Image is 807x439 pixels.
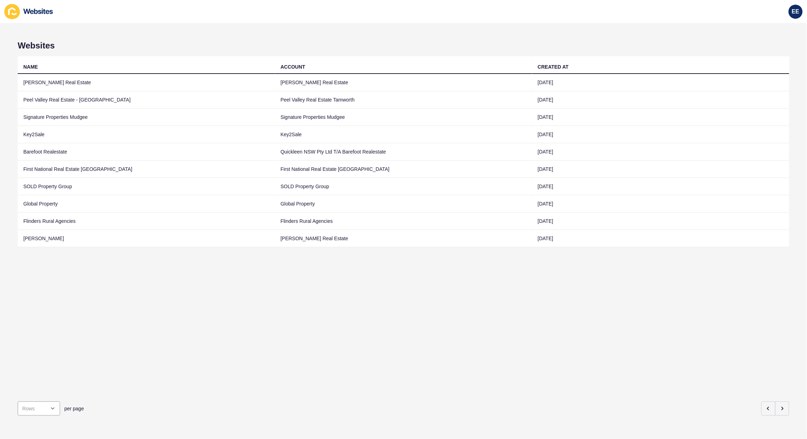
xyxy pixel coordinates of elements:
[275,178,532,195] td: SOLD Property Group
[532,230,789,247] td: [DATE]
[275,74,532,91] td: [PERSON_NAME] Real Estate
[532,126,789,143] td: [DATE]
[18,109,275,126] td: Signature Properties Mudgee
[792,8,799,15] span: EE
[275,91,532,109] td: Peel Valley Real Estate Tamworth
[532,74,789,91] td: [DATE]
[64,405,84,412] span: per page
[18,91,275,109] td: Peel Valley Real Estate - [GEOGRAPHIC_DATA]
[532,109,789,126] td: [DATE]
[18,161,275,178] td: First National Real Estate [GEOGRAPHIC_DATA]
[18,41,789,51] h1: Websites
[275,230,532,247] td: [PERSON_NAME] Real Estate
[532,91,789,109] td: [DATE]
[23,63,38,70] div: NAME
[18,178,275,195] td: SOLD Property Group
[18,230,275,247] td: [PERSON_NAME]
[532,161,789,178] td: [DATE]
[532,195,789,213] td: [DATE]
[275,161,532,178] td: First National Real Estate [GEOGRAPHIC_DATA]
[18,213,275,230] td: Flinders Rural Agencies
[275,195,532,213] td: Global Property
[18,126,275,143] td: Key2Sale
[532,143,789,161] td: [DATE]
[532,178,789,195] td: [DATE]
[281,63,305,70] div: ACCOUNT
[275,143,532,161] td: Quickleen NSW Pty Ltd T/A Barefoot Realestate
[532,213,789,230] td: [DATE]
[18,195,275,213] td: Global Property
[18,402,60,416] div: open menu
[275,109,532,126] td: Signature Properties Mudgee
[18,143,275,161] td: Barefoot Realestate
[275,213,532,230] td: Flinders Rural Agencies
[18,74,275,91] td: [PERSON_NAME] Real Estate
[275,126,532,143] td: Key2Sale
[538,63,569,70] div: CREATED AT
